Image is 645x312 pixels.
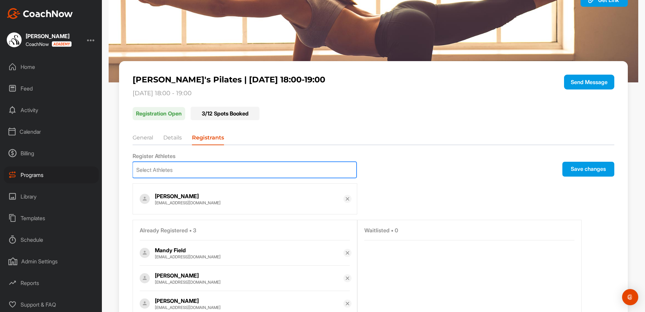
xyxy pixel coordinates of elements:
[345,250,350,256] img: svg+xml;base64,PHN2ZyB3aWR0aD0iMTYiIGhlaWdodD0iMTYiIHZpZXdCb3g9IjAgMCAxNiAxNiIgZmlsbD0ibm9uZSIgeG...
[133,153,175,160] span: Register Athletes
[140,248,150,258] img: Profile picture
[4,210,99,227] div: Templates
[4,253,99,270] div: Admin Settings
[345,196,350,202] img: svg+xml;base64,PHN2ZyB3aWR0aD0iMTYiIGhlaWdodD0iMTYiIHZpZXdCb3g9IjAgMCAxNiAxNiIgZmlsbD0ibm9uZSIgeG...
[163,134,182,145] li: Details
[133,90,518,97] p: [DATE] 18:00 - 19:00
[192,134,224,145] li: Registrants
[7,8,73,19] img: CoachNow
[140,273,150,283] img: Profile picture
[4,145,99,162] div: Billing
[4,80,99,97] div: Feed
[26,33,72,39] div: [PERSON_NAME]
[4,275,99,291] div: Reports
[136,166,173,174] div: Select Athletes
[191,107,259,120] div: 3 / 12 Spots Booked
[564,75,614,89] button: Send Message
[345,301,350,306] img: svg+xml;base64,PHN2ZyB3aWR0aD0iMTYiIGhlaWdodD0iMTYiIHZpZXdCb3g9IjAgMCAxNiAxNiIgZmlsbD0ibm9uZSIgeG...
[155,280,343,285] div: [EMAIL_ADDRESS][DOMAIN_NAME]
[4,123,99,140] div: Calendar
[4,102,99,119] div: Activity
[26,41,72,47] div: CoachNow
[133,75,518,84] p: [PERSON_NAME]'s Pilates | [DATE] 18:00-19:00
[155,246,343,254] div: Mandy Field
[140,298,150,309] img: Profile picture
[562,162,614,177] button: Save changes
[345,276,350,281] img: svg+xml;base64,PHN2ZyB3aWR0aD0iMTYiIGhlaWdodD0iMTYiIHZpZXdCb3g9IjAgMCAxNiAxNiIgZmlsbD0ibm9uZSIgeG...
[133,134,153,145] li: General
[52,41,72,47] img: CoachNow acadmey
[7,32,22,47] img: square_c8b22097c993bcfd2b698d1eae06ee05.jpg
[133,107,185,121] p: Registration Open
[4,58,99,75] div: Home
[622,289,638,305] div: Open Intercom Messenger
[155,254,343,260] div: [EMAIL_ADDRESS][DOMAIN_NAME]
[155,271,343,280] div: [PERSON_NAME]
[4,231,99,248] div: Schedule
[140,194,150,204] img: Profile picture
[140,227,196,234] span: Already Registered • 3
[364,227,398,234] span: Waitlisted • 0
[4,166,99,183] div: Programs
[155,297,343,305] div: [PERSON_NAME]
[155,305,343,310] div: [EMAIL_ADDRESS][DOMAIN_NAME]
[4,188,99,205] div: Library
[155,192,343,200] div: [PERSON_NAME]
[155,200,343,206] div: [EMAIL_ADDRESS][DOMAIN_NAME]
